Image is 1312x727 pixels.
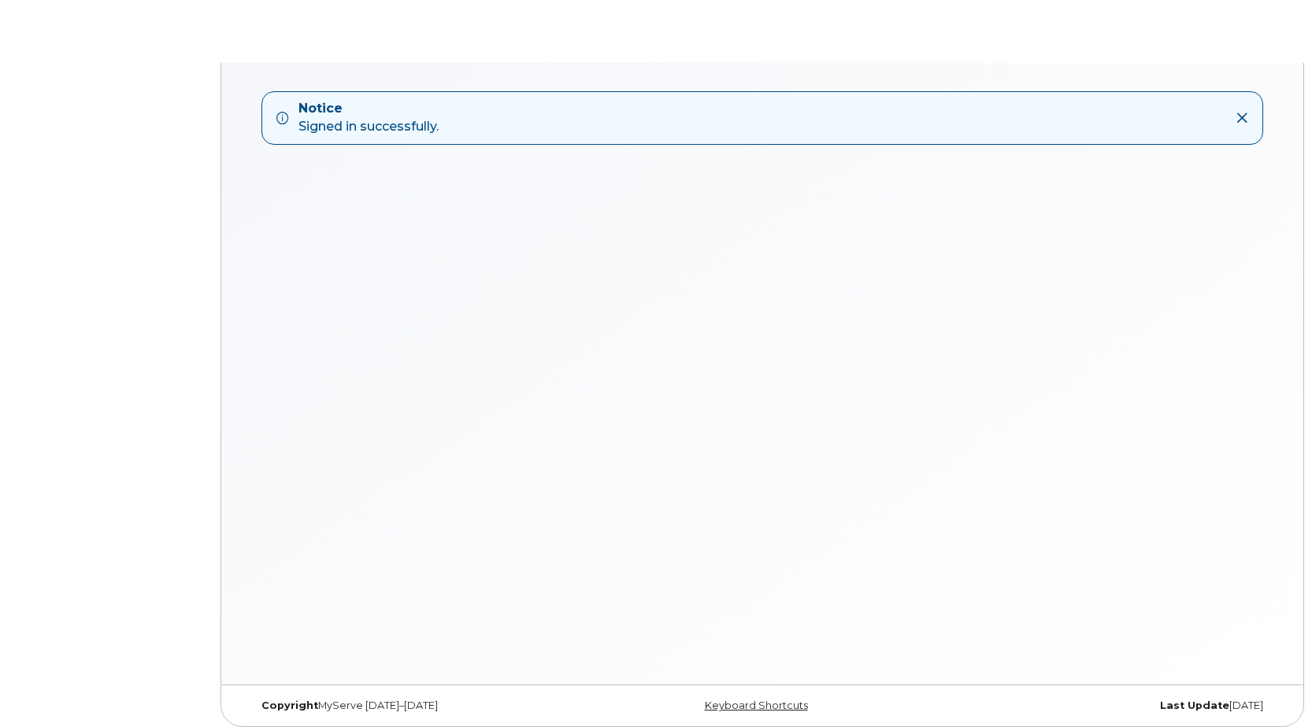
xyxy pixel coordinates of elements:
div: MyServe [DATE]–[DATE] [250,699,591,712]
div: [DATE] [933,699,1275,712]
strong: Last Update [1160,699,1229,711]
strong: Copyright [261,699,318,711]
strong: Notice [298,100,439,118]
div: Signed in successfully. [298,100,439,136]
a: Keyboard Shortcuts [705,699,808,711]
